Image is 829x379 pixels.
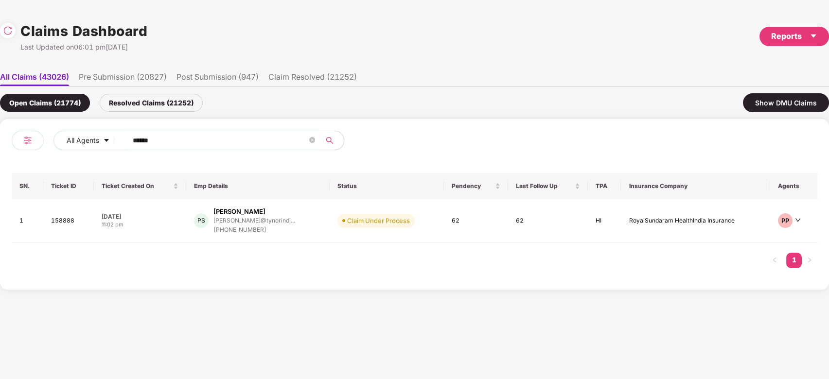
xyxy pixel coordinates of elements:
[444,173,508,199] th: Pendency
[320,131,344,150] button: search
[102,221,179,229] div: 11:02 pm
[194,213,209,228] div: PS
[508,173,588,199] th: Last Follow Up
[770,173,817,199] th: Agents
[802,253,817,268] li: Next Page
[743,93,829,112] div: Show DMU Claims
[213,225,295,235] div: [PHONE_NUMBER]
[20,42,147,52] div: Last Updated on 06:01 pm[DATE]
[67,135,99,146] span: All Agents
[347,216,410,225] div: Claim Under Process
[767,253,782,268] li: Previous Page
[94,173,187,199] th: Ticket Created On
[330,173,444,199] th: Status
[621,199,770,243] td: RoyalSundaram HealthIndia Insurance
[810,32,817,40] span: caret-down
[22,135,34,146] img: svg+xml;base64,PHN2ZyB4bWxucz0iaHR0cDovL3d3dy53My5vcmcvMjAwMC9zdmciIHdpZHRoPSIyNCIgaGVpZ2h0PSIyNC...
[767,253,782,268] button: left
[444,199,508,243] td: 62
[43,199,93,243] td: 158888
[186,173,330,199] th: Emp Details
[320,137,339,144] span: search
[309,136,315,145] span: close-circle
[3,26,13,35] img: svg+xml;base64,PHN2ZyBpZD0iUmVsb2FkLTMyeDMyIiB4bWxucz0iaHR0cDovL3d3dy53My5vcmcvMjAwMC9zdmciIHdpZH...
[309,137,315,143] span: close-circle
[103,137,110,145] span: caret-down
[100,94,203,112] div: Resolved Claims (21252)
[516,182,573,190] span: Last Follow Up
[213,217,295,224] div: [PERSON_NAME]@tynorindi...
[20,20,147,42] h1: Claims Dashboard
[802,253,817,268] button: right
[772,257,777,263] span: left
[102,182,172,190] span: Ticket Created On
[807,257,812,263] span: right
[588,173,621,199] th: TPA
[79,72,167,86] li: Pre Submission (20827)
[12,199,43,243] td: 1
[102,212,179,221] div: [DATE]
[213,207,265,216] div: [PERSON_NAME]
[452,182,493,190] span: Pendency
[771,30,817,42] div: Reports
[786,253,802,267] a: 1
[588,199,621,243] td: HI
[53,131,131,150] button: All Agentscaret-down
[786,253,802,268] li: 1
[176,72,259,86] li: Post Submission (947)
[268,72,357,86] li: Claim Resolved (21252)
[621,173,770,199] th: Insurance Company
[778,213,793,228] div: PP
[508,199,588,243] td: 62
[12,173,43,199] th: SN.
[795,217,801,223] span: down
[43,173,93,199] th: Ticket ID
